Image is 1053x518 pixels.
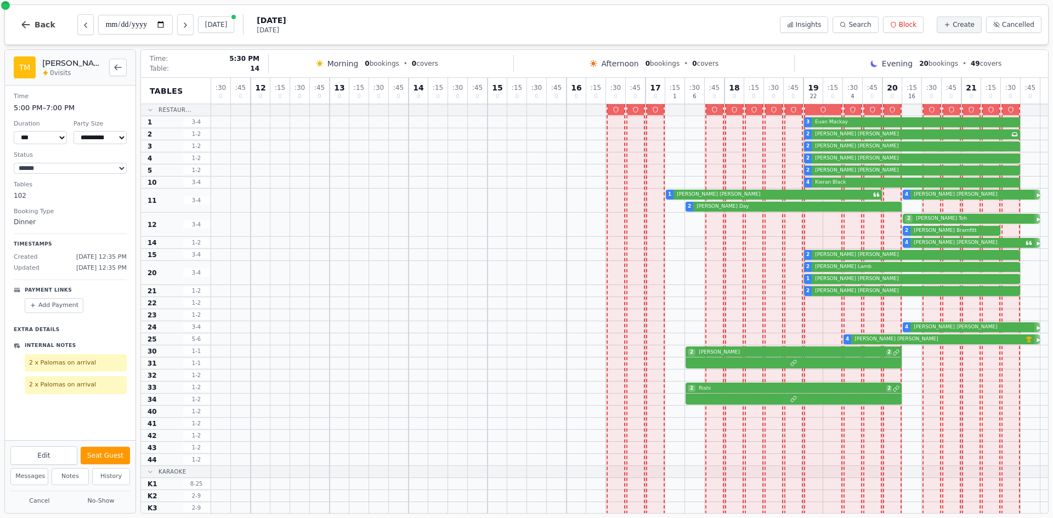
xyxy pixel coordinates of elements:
[575,94,578,99] span: 0
[150,64,169,73] span: Table:
[148,166,152,175] span: 5
[183,118,210,126] span: 3 - 4
[828,84,838,91] span: : 15
[475,94,479,99] span: 0
[10,468,48,485] button: Messages
[512,84,522,91] span: : 15
[148,196,157,205] span: 11
[148,443,157,452] span: 43
[14,92,127,101] dt: Time
[413,84,423,92] span: 14
[334,84,344,92] span: 13
[229,54,259,63] span: 5:30 PM
[183,323,210,331] span: 3 - 4
[813,167,1018,174] span: [PERSON_NAME] [PERSON_NAME]
[515,94,518,99] span: 0
[25,287,72,294] p: Payment Links
[752,94,755,99] span: 0
[813,263,1018,271] span: [PERSON_NAME] Lamb
[905,239,908,247] span: 4
[81,447,130,464] button: Seat Guest
[148,287,157,295] span: 21
[601,58,638,69] span: Afternoon
[183,371,210,379] span: 1 - 2
[852,335,1024,343] span: [PERSON_NAME] [PERSON_NAME]
[971,59,1001,68] span: covers
[183,178,210,186] span: 3 - 4
[148,383,157,392] span: 33
[183,335,210,343] span: 5 - 6
[148,118,152,127] span: 1
[810,94,817,99] span: 22
[298,94,301,99] span: 0
[183,196,210,204] span: 3 - 4
[806,155,809,162] span: 2
[148,456,157,464] span: 44
[806,167,809,174] span: 2
[10,494,69,508] button: Cancel
[919,59,958,68] span: bookings
[183,395,210,403] span: 1 - 2
[688,349,695,356] span: 2
[899,20,916,29] span: Block
[886,385,892,392] span: 2
[76,264,127,273] span: [DATE] 12:35 PM
[870,94,874,99] span: 0
[150,54,168,63] span: Time:
[436,94,439,99] span: 0
[806,251,809,259] span: 2
[908,94,915,99] span: 16
[158,106,191,114] span: Restaur...
[684,59,688,68] span: •
[404,59,407,68] span: •
[930,94,933,99] span: 0
[278,94,281,99] span: 0
[989,94,992,99] span: 0
[14,103,127,113] dd: 5:00 PM – 7:00 PM
[14,207,127,217] dt: Booking Type
[452,84,463,91] span: : 30
[148,431,157,440] span: 42
[851,94,854,99] span: 4
[42,58,103,69] h2: [PERSON_NAME] Malkin
[148,492,157,500] span: K2
[216,84,226,91] span: : 30
[1025,84,1035,91] span: : 45
[148,220,157,229] span: 12
[571,84,581,92] span: 16
[610,84,621,91] span: : 30
[77,14,94,35] button: Previous day
[183,347,210,355] span: 1 - 1
[709,84,720,91] span: : 45
[914,215,1032,223] span: [PERSON_NAME] Toh
[912,191,1032,198] span: [PERSON_NAME] [PERSON_NAME]
[806,130,809,138] span: 2
[688,203,691,210] span: 2
[1026,240,1032,246] svg: Customer message
[886,349,892,356] span: 2
[148,419,157,428] span: 41
[148,238,157,247] span: 14
[239,94,242,99] span: 0
[949,94,953,99] span: 0
[689,84,700,91] span: : 30
[250,64,259,73] span: 14
[813,130,1010,138] span: [PERSON_NAME] [PERSON_NAME]
[472,84,483,91] span: : 45
[183,419,210,428] span: 1 - 2
[912,239,1024,247] span: [PERSON_NAME] [PERSON_NAME]
[905,191,908,198] span: 4
[148,130,152,139] span: 2
[183,311,210,319] span: 1 - 2
[833,16,878,33] button: Search
[183,407,210,415] span: 1 - 2
[417,94,420,99] span: 0
[673,94,676,99] span: 1
[492,84,502,92] span: 15
[813,155,1018,162] span: [PERSON_NAME] [PERSON_NAME]
[633,94,637,99] span: 0
[183,431,210,440] span: 1 - 2
[183,238,210,247] span: 1 - 2
[535,94,538,99] span: 0
[393,84,404,91] span: : 45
